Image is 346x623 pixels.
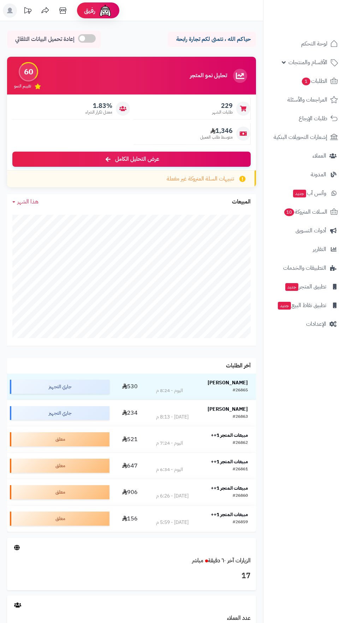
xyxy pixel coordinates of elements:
a: وآتس آبجديد [268,185,342,202]
span: معدل تكرار الشراء [85,109,112,115]
a: عدد العملاء [227,614,251,622]
span: متوسط طلب العميل [200,134,233,140]
a: العملاء [268,147,342,164]
a: الزيارات آخر ٦٠ دقيقةمباشر [192,556,251,565]
h3: آخر الطلبات [226,363,251,369]
div: #26862 [233,440,248,447]
td: 530 [112,374,148,400]
span: تنبيهات السلة المتروكة غير مفعلة [167,175,234,183]
span: جديد [293,190,306,197]
span: أدوات التسويق [296,226,326,236]
span: طلبات الشهر [212,109,233,115]
strong: مبيعات المتجر 1++ [211,484,248,492]
span: الإعدادات [306,319,326,329]
span: السلات المتروكة [284,207,327,217]
a: تطبيق المتجرجديد [268,278,342,295]
span: التطبيقات والخدمات [283,263,326,273]
a: التطبيقات والخدمات [268,259,342,276]
span: إعادة تحميل البيانات التلقائي [15,35,74,43]
span: وآتس آب [292,188,326,198]
a: السلات المتروكة10 [268,203,342,220]
img: logo-2.png [298,8,339,23]
td: 521 [112,426,148,452]
span: 1 [302,77,311,86]
a: إشعارات التحويلات البنكية [268,129,342,146]
span: لوحة التحكم [301,39,327,49]
p: حياكم الله ، نتمنى لكم تجارة رابحة [173,35,251,43]
span: التقارير [313,244,326,254]
strong: [PERSON_NAME] [208,379,248,386]
span: عرض التحليل الكامل [115,155,159,163]
td: 647 [112,453,148,479]
td: 156 [112,506,148,532]
a: هذا الشهر [12,198,38,206]
span: تطبيق نقاط البيع [277,300,326,310]
span: العملاء [312,151,326,161]
h3: 17 [12,570,251,582]
h3: تحليل نمو المتجر [190,73,227,79]
div: اليوم - 7:24 م [156,440,183,447]
strong: مبيعات المتجر 1++ [211,432,248,439]
a: تحديثات المنصة [19,4,36,19]
a: أدوات التسويق [268,222,342,239]
span: جديد [285,283,298,291]
div: #26859 [233,519,248,526]
a: الطلبات1 [268,73,342,90]
div: اليوم - 8:24 م [156,387,183,394]
span: هذا الشهر [17,197,38,206]
td: 906 [112,479,148,505]
strong: مبيعات المتجر 1++ [211,458,248,465]
a: تطبيق نقاط البيعجديد [268,297,342,314]
div: [DATE] - 5:59 م [156,519,189,526]
div: #26863 [233,414,248,421]
a: التقارير [268,241,342,258]
strong: مبيعات المتجر 1++ [211,511,248,518]
span: إشعارات التحويلات البنكية [274,132,327,142]
span: 1.83% [85,102,112,110]
div: معلق [10,512,109,526]
div: معلق [10,459,109,473]
span: طلبات الإرجاع [299,114,327,123]
a: لوحة التحكم [268,35,342,52]
td: 234 [112,400,148,426]
div: [DATE] - 6:26 م [156,493,189,500]
span: المدونة [311,170,326,179]
div: #26865 [233,387,248,394]
div: اليوم - 6:34 م [156,466,183,473]
span: المراجعات والأسئلة [287,95,327,105]
a: طلبات الإرجاع [268,110,342,127]
span: 229 [212,102,233,110]
span: 10 [284,208,295,216]
div: #26860 [233,493,248,500]
a: الإعدادات [268,316,342,332]
span: تقييم النمو [14,83,31,89]
div: معلق [10,432,109,446]
div: جاري التجهيز [10,380,109,394]
span: تطبيق المتجر [285,282,326,292]
img: ai-face.png [98,4,112,18]
strong: [PERSON_NAME] [208,405,248,413]
h3: المبيعات [232,199,251,205]
span: 1,346 [200,127,233,135]
div: معلق [10,485,109,499]
a: المراجعات والأسئلة [268,91,342,108]
span: رفيق [84,6,95,15]
span: جديد [278,302,291,310]
a: عرض التحليل الكامل [12,152,251,167]
div: [DATE] - 8:13 م [156,414,189,421]
span: الطلبات [301,76,327,86]
div: جاري التجهيز [10,406,109,420]
small: مباشر [192,556,203,565]
a: المدونة [268,166,342,183]
span: الأقسام والمنتجات [288,57,327,67]
div: #26861 [233,466,248,473]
